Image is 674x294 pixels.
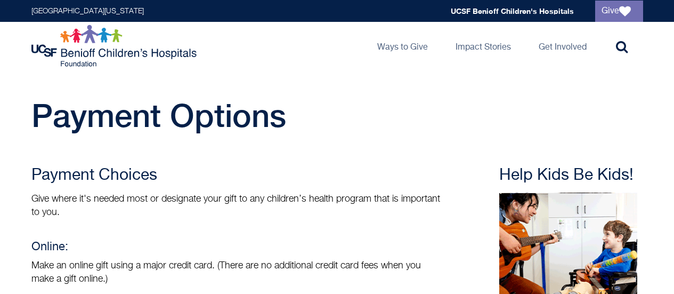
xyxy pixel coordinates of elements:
[369,22,436,70] a: Ways to Give
[31,241,442,254] h4: Online:
[31,7,144,15] a: [GEOGRAPHIC_DATA][US_STATE]
[31,166,442,185] h3: Payment Choices
[499,166,643,185] h3: Help Kids Be Kids!
[31,97,286,134] span: Payment Options
[595,1,643,22] a: Give
[447,22,519,70] a: Impact Stories
[530,22,595,70] a: Get Involved
[31,193,442,219] p: Give where it's needed most or designate your gift to any children’s health program that is impor...
[31,25,199,67] img: Logo for UCSF Benioff Children's Hospitals Foundation
[31,259,442,286] p: Make an online gift using a major credit card. (There are no additional credit card fees when you...
[451,6,574,15] a: UCSF Benioff Children's Hospitals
